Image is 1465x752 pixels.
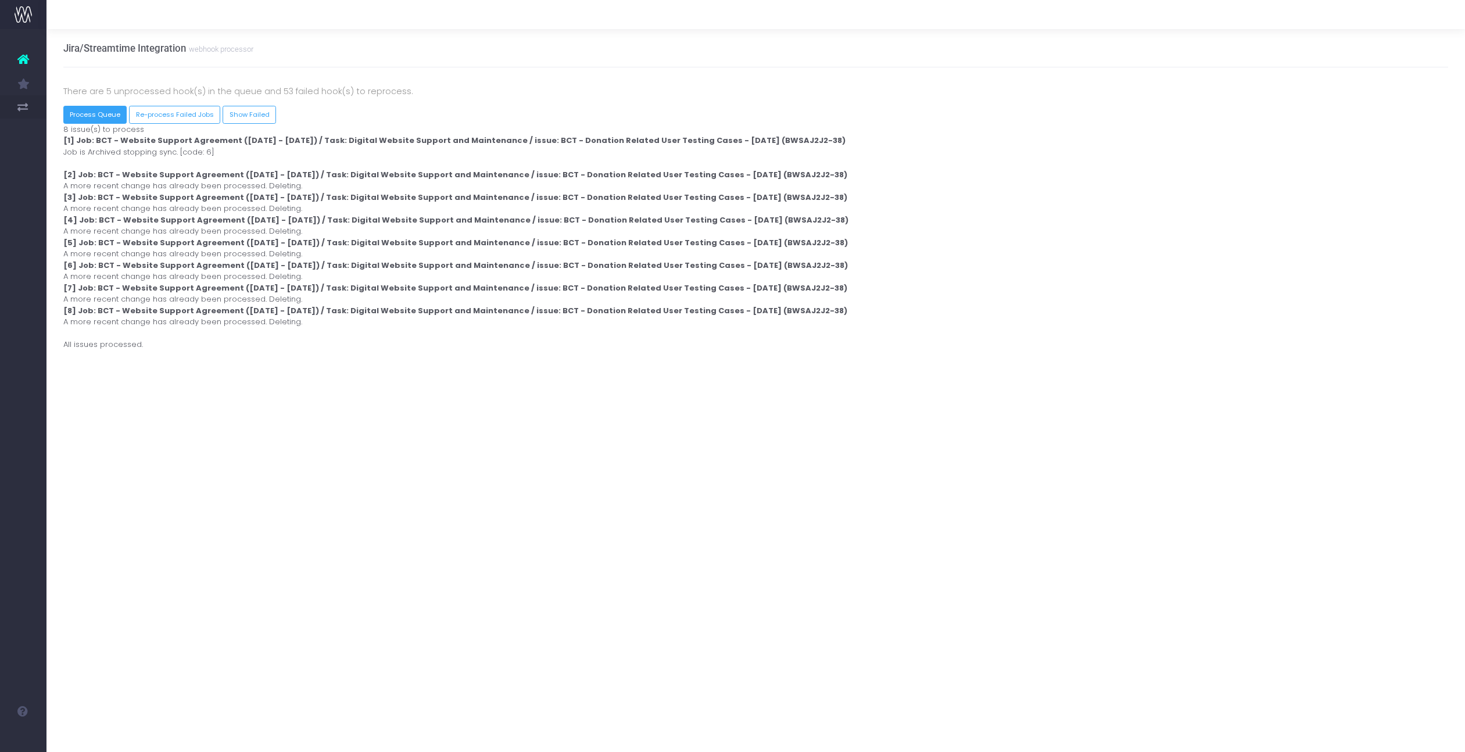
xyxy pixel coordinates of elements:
[63,169,847,180] strong: [2] Job: BCT - Website Support Agreement ([DATE] - [DATE]) / Task: Digital Website Support and Ma...
[63,282,847,293] strong: [7] Job: BCT - Website Support Agreement ([DATE] - [DATE]) / Task: Digital Website Support and Ma...
[223,106,276,124] a: Show Failed
[63,135,846,146] strong: [1] Job: BCT - Website Support Agreement ([DATE] - [DATE]) / Task: Digital Website Support and Ma...
[55,124,1457,350] div: 8 issue(s) to process Job is Archived stopping sync. [code: 6] A more recent change has already b...
[63,42,253,54] h3: Jira/Streamtime Integration
[63,214,848,225] strong: [4] Job: BCT - Website Support Agreement ([DATE] - [DATE]) / Task: Digital Website Support and Ma...
[63,260,848,271] strong: [6] Job: BCT - Website Support Agreement ([DATE] - [DATE]) / Task: Digital Website Support and Ma...
[63,192,847,203] strong: [3] Job: BCT - Website Support Agreement ([DATE] - [DATE]) / Task: Digital Website Support and Ma...
[129,106,220,124] button: Re-process Failed Jobs
[63,237,848,248] strong: [5] Job: BCT - Website Support Agreement ([DATE] - [DATE]) / Task: Digital Website Support and Ma...
[15,729,32,746] img: images/default_profile_image.png
[63,106,127,124] button: Process Queue
[186,42,253,54] small: webhook processor
[63,305,847,316] strong: [8] Job: BCT - Website Support Agreement ([DATE] - [DATE]) / Task: Digital Website Support and Ma...
[63,84,1449,98] p: There are 5 unprocessed hook(s) in the queue and 53 failed hook(s) to reprocess.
